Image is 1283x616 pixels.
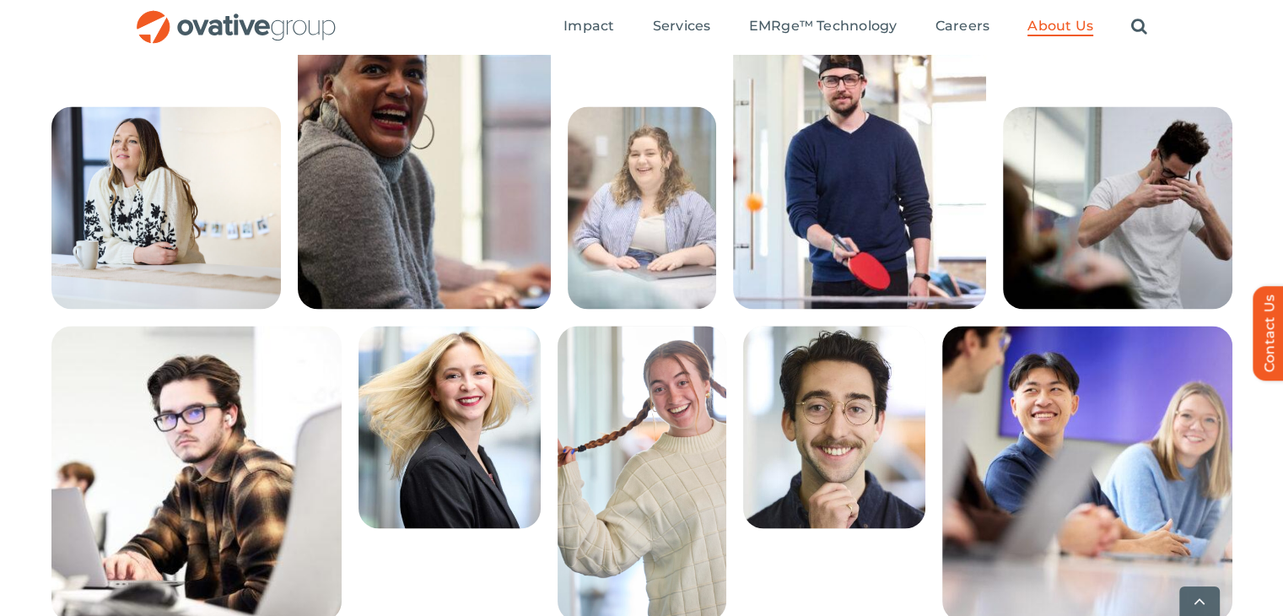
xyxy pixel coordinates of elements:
[358,326,541,528] img: About Us – Bottom Collage 7
[563,18,614,36] a: Impact
[568,106,716,309] img: About Us – Bottom Collage 3
[1003,106,1232,309] img: About Us – Bottom Collage 5
[563,18,614,35] span: Impact
[298,14,551,309] img: About Us – Bottom Collage 2
[653,18,711,35] span: Services
[51,106,281,309] img: About Us – Bottom Collage
[748,18,897,36] a: EMRge™ Technology
[743,326,925,528] img: About Us – Bottom Collage 9
[935,18,990,36] a: Careers
[748,18,897,35] span: EMRge™ Technology
[653,18,711,36] a: Services
[1027,18,1093,36] a: About Us
[135,8,337,24] a: OG_Full_horizontal_RGB
[1131,18,1147,36] a: Search
[935,18,990,35] span: Careers
[733,14,986,309] img: About Us – Bottom Collage 4
[1027,18,1093,35] span: About Us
